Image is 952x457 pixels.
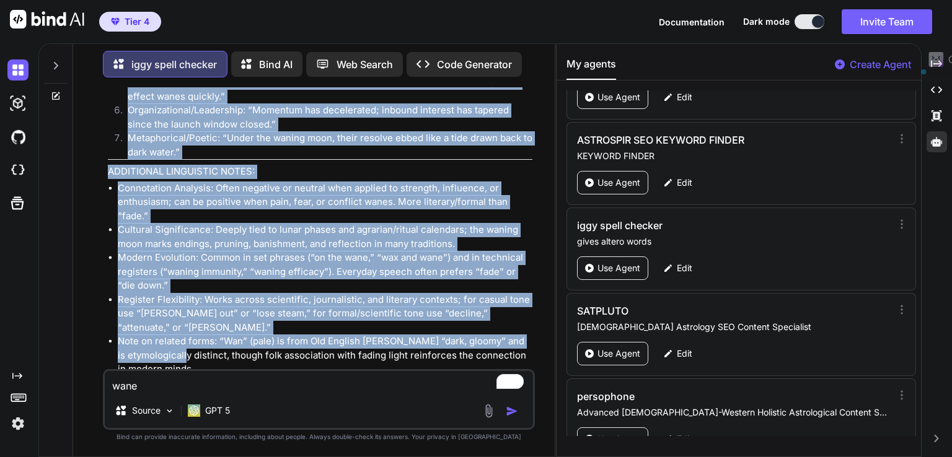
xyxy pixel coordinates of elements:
p: gives altero words [577,235,891,248]
li: Modern Evolution: Common in set phrases (“on the wane,” “wax and wane”) and in technical register... [118,251,532,293]
button: My agents [566,56,616,80]
p: Use Agent [597,91,640,103]
textarea: To enrich screen reader interactions, please activate Accessibility in Grammarly extension settings [105,371,533,393]
p: Edit [677,176,692,189]
p: [DEMOGRAPHIC_DATA] Astrology SEO Content Specialist [577,321,891,333]
p: Create Agent [850,57,911,72]
span: Tier 4 [125,15,149,28]
h3: SATPLUTO [577,303,797,318]
p: Edit [677,262,692,274]
p: Code Generator [437,57,512,72]
p: KEYWORD FINDER [577,150,891,162]
li: Register Flexibility: Works across scientific, journalistic, and literary contexts; for casual to... [118,293,532,335]
h3: persophone [577,389,797,404]
p: Bind can provide inaccurate information, including about people. Always double-check its answers.... [103,432,535,442]
h3: ASTROSPIR SEO KEYWORD FINDER [577,133,797,147]
li: Metaphorical/Poetic: “Under the waning moon, their resolve ebbed like a tide drawn back to dark w... [118,131,532,159]
img: attachment [482,404,496,418]
p: Edit [677,433,692,445]
p: Web Search [337,57,393,72]
p: Edit [677,347,692,360]
h3: iggy spell checker [577,218,797,233]
p: ADDITIONAL LINGUISTIC NOTES: [108,165,532,179]
li: Connotation Analysis: Often negative or neutral when applied to strength, influence, or enthusias... [118,181,532,224]
li: Organizational/Leadership: “Momentum has decelerated; inbound interest has tapered since the laun... [118,103,532,131]
p: Use Agent [597,262,640,274]
li: Note on related forms: “Wan” (pale) is from Old English [PERSON_NAME] “dark, gloomy” and is etymo... [118,334,532,376]
p: iggy spell checker [131,57,217,72]
img: Bind AI [10,10,84,28]
p: Bind AI [259,57,293,72]
p: Use Agent [597,176,640,189]
img: darkAi-studio [7,93,29,114]
p: Use Agent [597,347,640,360]
p: Use Agent [597,433,640,445]
span: Documentation [659,17,725,27]
img: githubDark [7,126,29,147]
p: GPT 5 [205,404,230,417]
img: Pick Models [164,406,175,416]
img: premium [111,18,120,25]
img: GPT 5 [188,404,200,417]
li: Educational/Developmental: “After the peak, the response shows exponential decay—the effect wanes... [118,76,532,103]
img: icon [506,405,518,417]
span: Dark mode [743,15,790,28]
p: Advanced [DEMOGRAPHIC_DATA]-Western Holistic Astrological Content Specialist [577,406,891,419]
li: Cultural Significance: Deeply tied to lunar phases and agrarian/ritual calendars; the waning moon... [118,223,532,251]
button: Documentation [659,15,725,28]
button: Invite Team [842,9,932,34]
img: cloudideIcon [7,160,29,181]
img: settings [7,413,29,434]
img: darkChat [7,59,29,81]
p: Edit [677,91,692,103]
button: premiumTier 4 [99,12,161,32]
p: Source [132,404,161,417]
